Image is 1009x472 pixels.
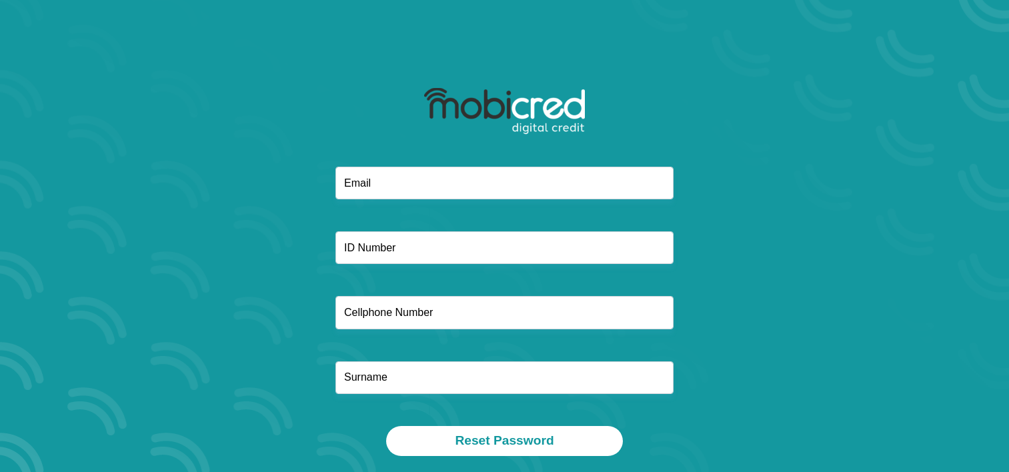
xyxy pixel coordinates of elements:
img: mobicred logo [424,88,585,135]
input: Surname [335,361,674,394]
input: Email [335,167,674,199]
input: Cellphone Number [335,296,674,329]
input: ID Number [335,231,674,264]
button: Reset Password [386,426,622,456]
